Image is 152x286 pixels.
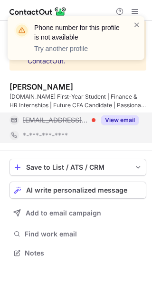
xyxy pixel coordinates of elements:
[101,115,139,125] button: Reveal Button
[14,23,29,38] img: warning
[9,227,146,241] button: Find work email
[26,163,130,171] div: Save to List / ATS / CRM
[25,230,142,238] span: Find work email
[9,159,146,176] button: save-profile-one-click
[9,182,146,199] button: AI write personalized message
[25,249,142,257] span: Notes
[26,186,127,194] span: AI write personalized message
[9,204,146,222] button: Add to email campaign
[34,23,122,42] header: Phone number for this profile is not available
[26,209,101,217] span: Add to email campaign
[9,92,146,110] div: [DOMAIN_NAME] First-Year Student | Finance & HR Internships | Future CFA Candidate | Passionate A...
[9,6,66,17] img: ContactOut v5.3.10
[34,44,122,53] p: Try another profile
[23,116,88,124] span: [EMAIL_ADDRESS][DOMAIN_NAME]
[9,246,146,260] button: Notes
[9,82,73,92] div: [PERSON_NAME]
